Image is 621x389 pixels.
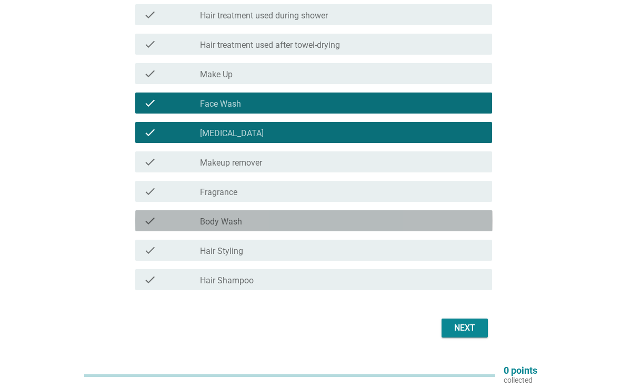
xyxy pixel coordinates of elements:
[200,40,340,50] label: Hair treatment used after towel-drying
[144,273,156,286] i: check
[200,128,264,139] label: [MEDICAL_DATA]
[200,246,243,257] label: Hair Styling
[200,69,233,80] label: Make Up
[200,187,237,198] label: Fragrance
[200,275,254,286] label: Hair Shampoo
[504,375,537,385] p: collected
[144,244,156,257] i: check
[442,319,488,337] button: Next
[144,67,156,80] i: check
[200,158,262,168] label: Makeup remover
[144,97,156,109] i: check
[144,38,156,50] i: check
[504,366,537,375] p: 0 points
[450,322,479,334] div: Next
[144,156,156,168] i: check
[200,11,328,21] label: Hair treatment used during shower
[144,214,156,227] i: check
[200,217,242,227] label: Body Wash
[144,185,156,198] i: check
[144,8,156,21] i: check
[200,99,241,109] label: Face Wash
[144,126,156,139] i: check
